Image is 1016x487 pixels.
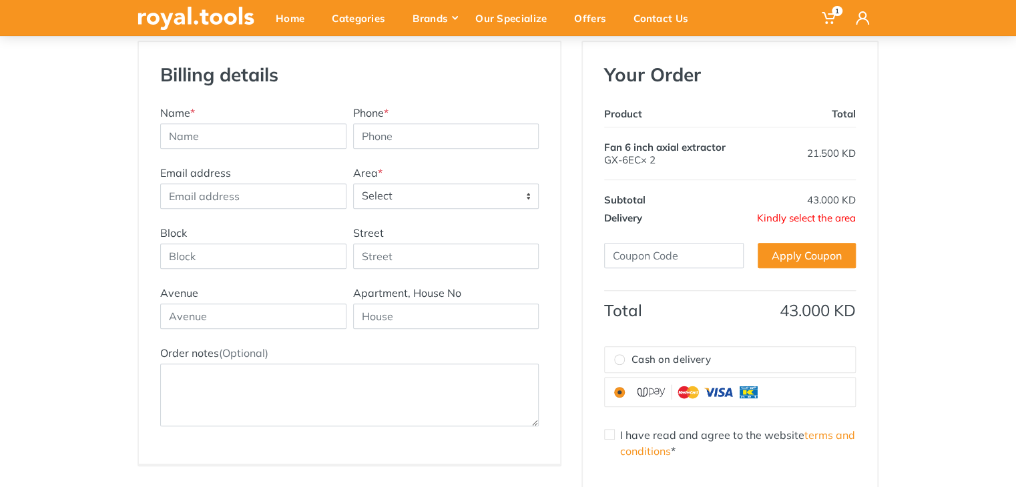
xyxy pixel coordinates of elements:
div: Offers [565,4,624,32]
a: Apply Coupon [758,243,856,268]
td: 43.000 KD [757,179,856,209]
div: Categories [322,4,403,32]
img: royal.tools Logo [138,7,254,30]
span: 43.000 KD [780,300,856,320]
h3: Your Order [604,63,856,86]
div: Contact Us [624,4,706,32]
input: House [353,304,539,329]
input: Email address [160,183,346,209]
th: Product [604,105,757,127]
label: Name [160,105,195,121]
label: Avenue [160,285,198,301]
label: Order notes [160,345,268,361]
span: (Optional) [219,346,268,360]
h3: Billing details [157,63,350,86]
span: Select [354,184,539,208]
div: Home [266,4,322,32]
span: Fan 6 inch axial extractor [604,141,726,153]
td: GX-6EC× 2 [604,127,757,179]
div: Brands [403,4,466,32]
span: Select [353,183,539,209]
label: Apartment, House No [353,285,461,301]
input: Street [353,243,539,269]
th: Subtotal [604,179,757,209]
label: I have read and agree to the website * [620,427,856,459]
div: Our Specialize [466,4,565,32]
input: Name [160,123,346,149]
th: Total [604,290,757,320]
input: Phone [353,123,539,149]
input: Block [160,243,346,269]
th: Delivery [604,209,757,227]
span: Kindly select the area [757,211,856,224]
input: Avenue [160,304,346,329]
img: upay.png [631,383,765,401]
label: Area [353,165,383,181]
div: 21.500 KD [757,147,856,159]
label: Email address [160,165,231,181]
span: 1 [832,6,842,16]
label: Phone [353,105,389,121]
span: Cash on delivery [631,352,710,368]
input: Coupon Code [604,243,744,268]
label: Street [353,225,384,241]
label: Block [160,225,187,241]
th: Total [757,105,856,127]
